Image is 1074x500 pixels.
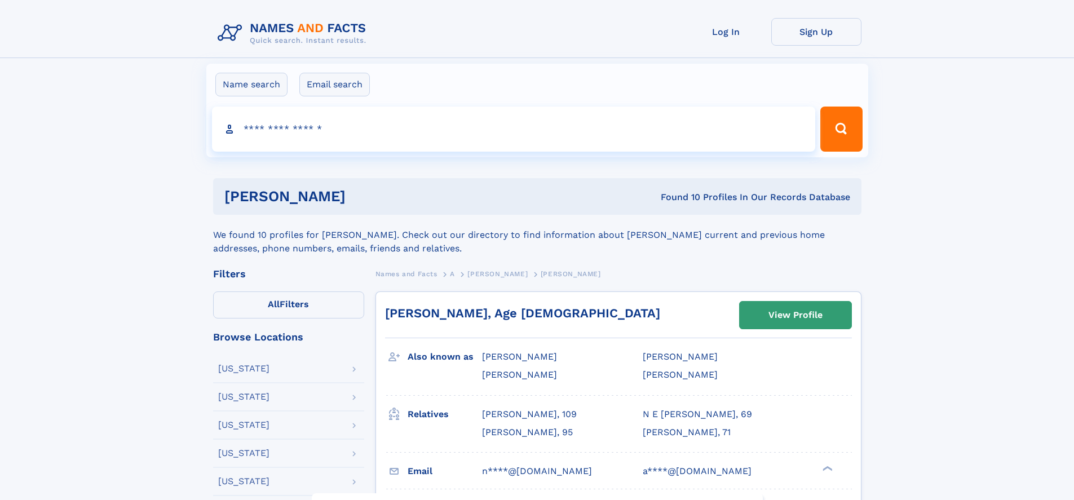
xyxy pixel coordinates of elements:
input: search input [212,107,816,152]
span: [PERSON_NAME] [482,351,557,362]
a: [PERSON_NAME], 109 [482,408,577,421]
div: [US_STATE] [218,364,269,373]
span: All [268,299,280,309]
a: [PERSON_NAME] [467,267,528,281]
span: [PERSON_NAME] [643,351,718,362]
label: Email search [299,73,370,96]
a: View Profile [740,302,851,329]
span: [PERSON_NAME] [482,369,557,380]
div: [US_STATE] [218,392,269,401]
div: View Profile [768,302,823,328]
div: [US_STATE] [218,477,269,486]
label: Filters [213,291,364,318]
label: Name search [215,73,288,96]
div: Browse Locations [213,332,364,342]
div: [US_STATE] [218,449,269,458]
span: [PERSON_NAME] [541,270,601,278]
div: ❯ [820,464,833,472]
button: Search Button [820,107,862,152]
a: N E [PERSON_NAME], 69 [643,408,752,421]
img: Logo Names and Facts [213,18,375,48]
a: [PERSON_NAME], Age [DEMOGRAPHIC_DATA] [385,306,660,320]
a: [PERSON_NAME], 71 [643,426,731,439]
div: [US_STATE] [218,421,269,430]
span: [PERSON_NAME] [467,270,528,278]
h3: Email [408,462,482,481]
h3: Relatives [408,405,482,424]
span: A [450,270,455,278]
h3: Also known as [408,347,482,366]
h1: [PERSON_NAME] [224,189,503,203]
a: A [450,267,455,281]
a: [PERSON_NAME], 95 [482,426,573,439]
a: Sign Up [771,18,861,46]
div: Filters [213,269,364,279]
a: Names and Facts [375,267,437,281]
div: Found 10 Profiles In Our Records Database [503,191,850,203]
a: Log In [681,18,771,46]
span: [PERSON_NAME] [643,369,718,380]
div: We found 10 profiles for [PERSON_NAME]. Check out our directory to find information about [PERSON... [213,215,861,255]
